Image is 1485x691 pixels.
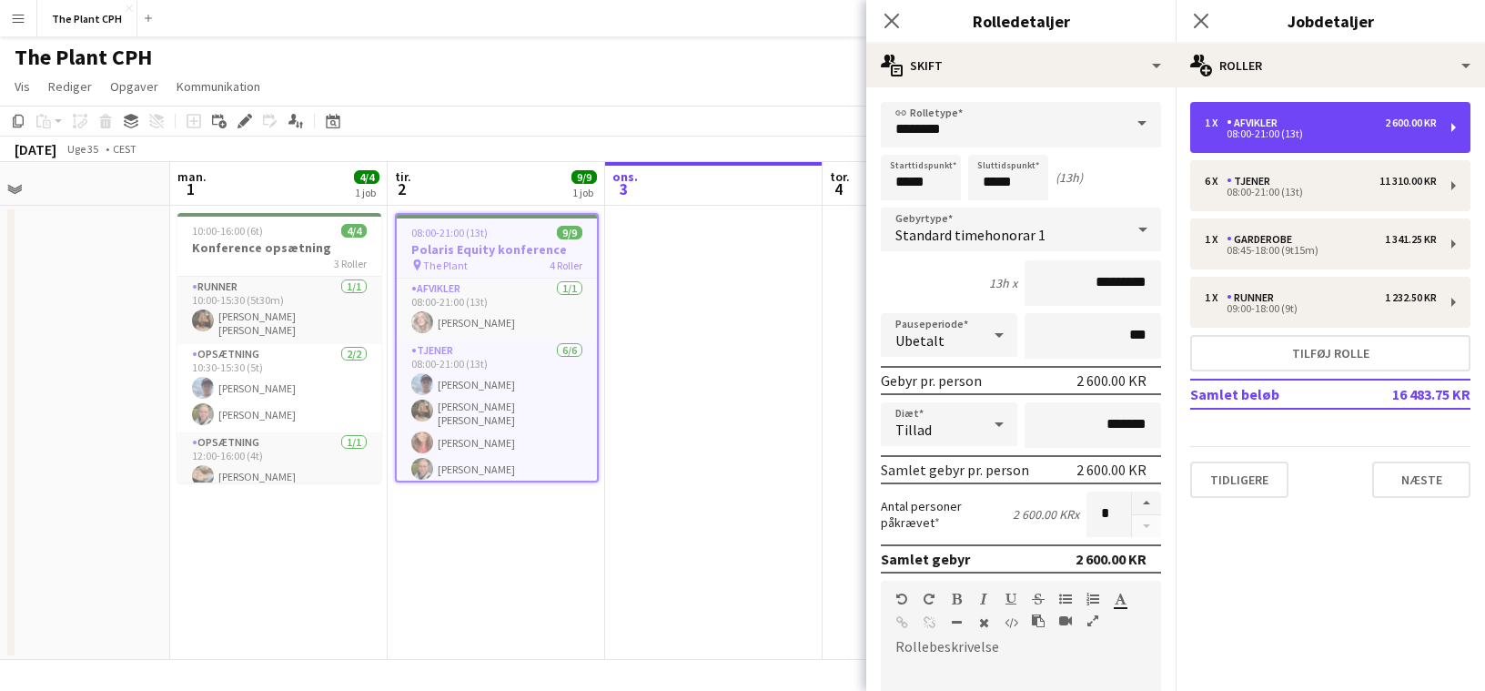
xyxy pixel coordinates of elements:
app-job-card: 10:00-16:00 (6t)4/4Konference opsætning3 RollerRunner1/110:00-15:30 (5t30m)[PERSON_NAME] [PERSON_... [177,213,381,483]
div: Skift [866,44,1176,87]
div: 1 x [1205,233,1227,246]
div: Runner [1227,291,1281,304]
button: Ryd formatering [977,615,990,630]
span: Uge 35 [60,142,106,156]
button: Fed [950,592,963,606]
span: 08:00-21:00 (13t) [411,226,488,239]
div: 13h x [989,275,1017,291]
span: Opgaver [110,78,158,95]
div: 1 x [1205,117,1227,129]
div: 09:00-18:00 (9t) [1205,304,1437,313]
span: Standard timehonorar 1 [895,226,1046,244]
span: 9/9 [557,226,582,239]
button: Tidligere [1190,462,1288,498]
div: 2 600.00 KR [1385,117,1437,129]
span: ons. [612,168,638,185]
div: 1 job [572,186,596,199]
button: Indsæt video [1059,614,1072,628]
span: The Plant [423,259,468,272]
span: 4/4 [354,170,379,184]
span: tir. [395,168,411,185]
td: 16 483.75 KR [1366,380,1471,409]
button: Understregning [1005,592,1017,606]
a: Vis [7,75,37,98]
button: Fuld skærm [1086,614,1099,628]
div: 1 232.50 KR [1385,291,1437,304]
app-card-role: Opsætning1/112:00-16:00 (4t)[PERSON_NAME] [177,432,381,494]
a: Kommunikation [169,75,268,98]
button: Vandret linje [950,615,963,630]
span: Rediger [48,78,92,95]
button: The Plant CPH [37,1,137,36]
div: 2 600.00 KR [1076,461,1147,479]
h3: Polaris Equity konference [397,241,597,258]
label: Antal personer påkrævet [881,498,1013,531]
button: Kursiv [977,592,990,606]
span: 2 [392,178,411,199]
button: Gennemstreget [1032,592,1045,606]
app-card-role: Runner1/110:00-15:30 (5t30m)[PERSON_NAME] [PERSON_NAME][GEOGRAPHIC_DATA] [177,277,381,344]
span: 9/9 [571,170,597,184]
button: Ordnet liste [1086,592,1099,606]
button: Sæt ind som almindelig tekst [1032,614,1045,628]
button: Tekstfarve [1114,592,1126,606]
div: Gebyr pr. person [881,371,982,390]
h3: Jobdetaljer [1176,9,1485,33]
button: Næste [1372,462,1470,498]
span: tor. [830,168,850,185]
app-card-role: Tjener6/608:00-21:00 (13t)[PERSON_NAME][PERSON_NAME] [PERSON_NAME][GEOGRAPHIC_DATA][PERSON_NAME][... [397,340,597,540]
span: 1 [175,178,207,199]
div: CEST [113,142,136,156]
div: Garderobe [1227,233,1299,246]
div: 11 310.00 KR [1379,175,1437,188]
div: 1 x [1205,291,1227,304]
h3: Rolledetaljer [866,9,1176,33]
span: 3 [610,178,638,199]
div: 08:00-21:00 (13t) [1205,129,1437,138]
button: Uordnet liste [1059,592,1072,606]
span: 4/4 [341,224,367,238]
a: Rediger [41,75,99,98]
span: man. [177,168,207,185]
div: 2 600.00 KR [1076,550,1147,568]
button: HTML-kode [1005,615,1017,630]
div: 08:45-18:00 (9t15m) [1205,246,1437,255]
div: Samlet gebyr pr. person [881,461,1029,479]
div: 2 600.00 KR [1076,371,1147,390]
app-card-role: Afvikler1/108:00-21:00 (13t)[PERSON_NAME] [397,279,597,340]
span: 4 Roller [550,259,582,272]
button: Fortryd [895,592,908,606]
div: Roller [1176,44,1485,87]
div: Tjener [1227,175,1278,188]
button: Tilføj rolle [1190,335,1470,371]
td: Samlet beløb [1190,380,1366,409]
app-card-role: Opsætning2/210:30-15:30 (5t)[PERSON_NAME][PERSON_NAME] [177,344,381,432]
div: 6 x [1205,175,1227,188]
div: 2 600.00 KR x [1013,506,1079,523]
app-job-card: 08:00-21:00 (13t)9/9Polaris Equity konference The Plant4 RollerAfvikler1/108:00-21:00 (13t)[PERSO... [395,213,599,483]
div: Afvikler [1227,117,1285,129]
div: Samlet gebyr [881,550,970,568]
span: Kommunikation [177,78,260,95]
div: (13h) [1056,169,1083,186]
div: 1 341.25 KR [1385,233,1437,246]
span: Vis [15,78,30,95]
span: 10:00-16:00 (6t) [192,224,263,238]
button: Gentag [923,592,935,606]
span: 3 Roller [334,257,367,270]
div: 1 job [355,186,379,199]
a: Opgaver [103,75,166,98]
h1: The Plant CPH [15,44,152,71]
div: [DATE] [15,140,56,158]
button: Forøg [1132,492,1161,515]
div: 08:00-21:00 (13t) [1205,188,1437,197]
h3: Konference opsætning [177,239,381,256]
span: Ubetalt [895,331,945,350]
span: Tillad [895,421,932,439]
span: 4 [827,178,850,199]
